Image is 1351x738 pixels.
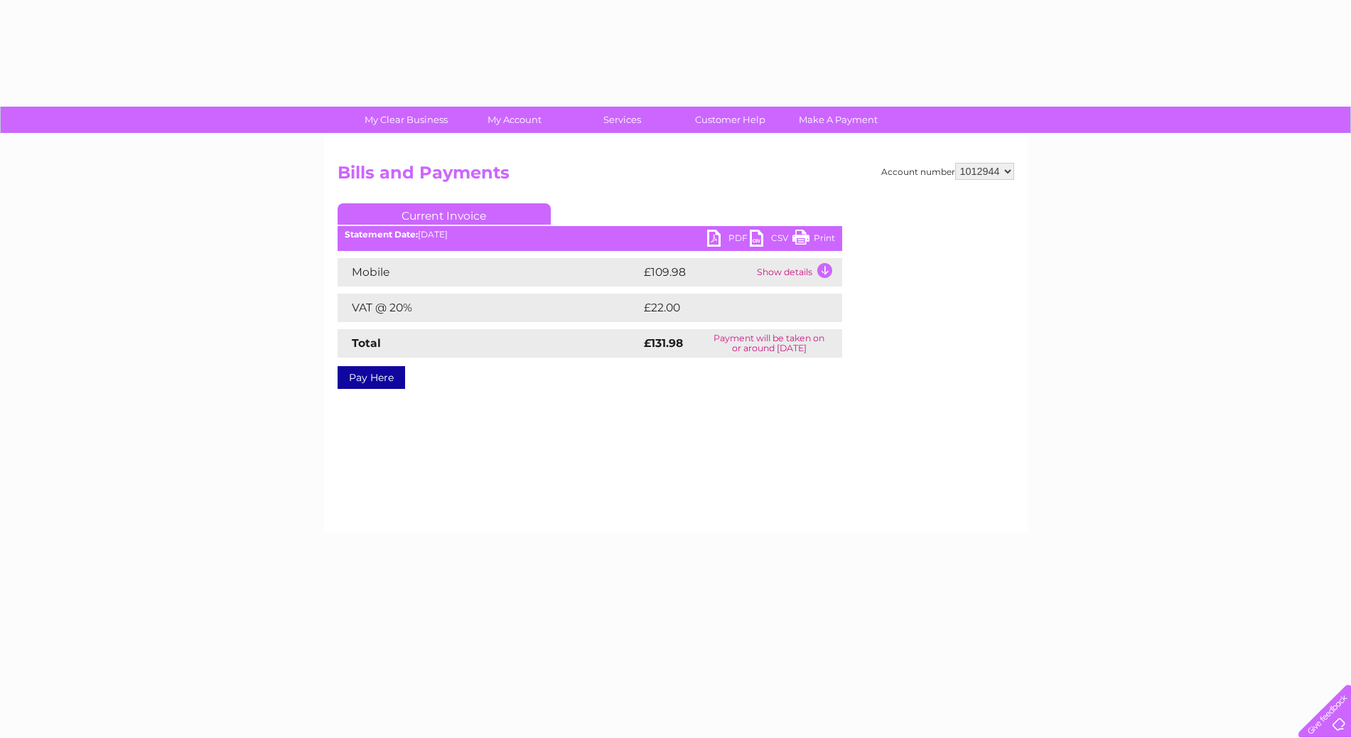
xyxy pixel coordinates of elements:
[352,336,381,350] strong: Total
[338,366,405,389] a: Pay Here
[338,203,551,225] a: Current Invoice
[338,258,640,287] td: Mobile
[640,294,814,322] td: £22.00
[338,294,640,322] td: VAT @ 20%
[750,230,792,250] a: CSV
[881,163,1014,180] div: Account number
[564,107,681,133] a: Services
[696,329,841,358] td: Payment will be taken on or around [DATE]
[672,107,789,133] a: Customer Help
[780,107,897,133] a: Make A Payment
[345,229,418,240] b: Statement Date:
[348,107,465,133] a: My Clear Business
[640,258,753,287] td: £109.98
[338,163,1014,190] h2: Bills and Payments
[338,230,842,240] div: [DATE]
[707,230,750,250] a: PDF
[792,230,835,250] a: Print
[456,107,573,133] a: My Account
[644,336,683,350] strong: £131.98
[753,258,842,287] td: Show details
